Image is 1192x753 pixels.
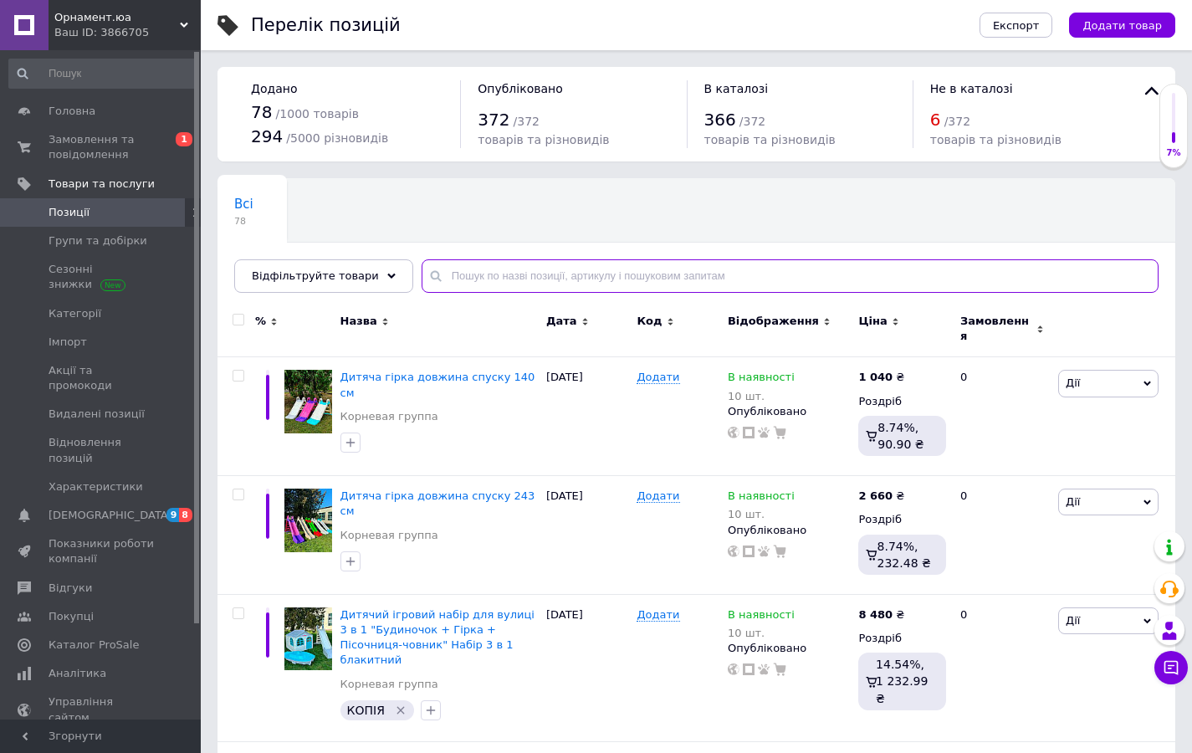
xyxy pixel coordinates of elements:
span: Код [637,314,662,329]
span: Дії [1066,614,1080,627]
span: Позиції [49,205,90,220]
div: Роздріб [858,394,946,409]
div: 7% [1160,147,1187,159]
input: Пошук [8,59,197,89]
b: 1 040 [858,371,893,383]
a: Дитяча гірка довжина спуску 243 см [340,489,535,517]
div: Ваш ID: 3866705 [54,25,201,40]
span: 8.74%, 232.48 ₴ [877,540,931,570]
div: [DATE] [542,357,633,476]
a: Корневая группа [340,528,438,543]
img: Дитячий ігровий набір для вулиці 3 в 1 "Будиночок + Гірка + Пісочниця-човник" Набір 3 в 1 блакитний [284,607,332,670]
span: 78 [234,215,253,228]
span: Видалені позиції [49,407,145,422]
span: 294 [251,126,283,146]
span: Орнамент.юа [54,10,180,25]
span: Дії [1066,376,1080,389]
div: Роздріб [858,631,946,646]
span: Відгуки [49,581,92,596]
div: 10 шт. [728,390,795,402]
span: Назва [340,314,377,329]
span: товарів та різновидів [704,133,836,146]
div: ₴ [858,370,904,385]
span: Не в каталозі [930,82,1013,95]
span: товарів та різновидів [478,133,609,146]
span: Групи та добірки [49,233,147,248]
div: Роздріб [858,512,946,527]
span: Категорії [49,306,101,321]
span: Експорт [993,19,1040,32]
a: Дитяча гірка довжина спуску 140 см [340,371,535,398]
span: / 372 [514,115,540,128]
span: 9 [166,508,180,522]
a: Дитячий ігровий набір для вулиці 3 в 1 "Будиночок + Гірка + Пісочниця-човник" Набір 3 в 1 блакитний [340,608,535,667]
span: товарів та різновидів [930,133,1062,146]
span: Додати [637,371,679,384]
span: Сезонні знижки [49,262,155,292]
span: Замовлення [960,314,1032,344]
span: Каталог ProSale [49,638,139,653]
div: 0 [950,594,1054,741]
img: Дитяча гірка довжина спуску 140 см [284,370,332,433]
a: Корневая группа [340,409,438,424]
span: Замовлення та повідомлення [49,132,155,162]
svg: Видалити мітку [394,704,407,717]
b: 2 660 [858,489,893,502]
button: Додати товар [1069,13,1175,38]
span: [DEMOGRAPHIC_DATA] [49,508,172,523]
img: Дитяча гірка довжина спуску 243 см [284,489,332,551]
span: Імпорт [49,335,87,350]
span: Додати товар [1082,19,1162,32]
div: 10 шт. [728,508,795,520]
span: Управління сайтом [49,694,155,725]
span: Покупці [49,609,94,624]
span: % [255,314,266,329]
div: Опубліковано [728,523,850,538]
div: Перелік позицій [251,17,401,34]
button: Чат з покупцем [1154,651,1188,684]
span: 372 [478,110,509,130]
div: [DATE] [542,476,633,595]
span: Опубліковано [478,82,563,95]
span: Головна [49,104,95,119]
span: / 1000 товарів [276,107,359,120]
span: Відображення [728,314,819,329]
a: Корневая группа [340,677,438,692]
span: Акції та промокоди [49,363,155,393]
span: 366 [704,110,736,130]
div: Опубліковано [728,404,850,419]
span: 6 [930,110,941,130]
div: ₴ [858,489,904,504]
span: В наявності [728,608,795,626]
span: 14.54%, 1 232.99 ₴ [876,658,928,704]
div: Опубліковано [728,641,850,656]
span: КОПІЯ [347,704,385,717]
span: Ціна [858,314,887,329]
div: 10 шт. [728,627,795,639]
span: Аналітика [49,666,106,681]
div: 0 [950,357,1054,476]
span: В наявності [728,489,795,507]
div: 0 [950,476,1054,595]
span: Додати [637,489,679,503]
span: Товари та послуги [49,177,155,192]
span: 8 [179,508,192,522]
span: / 5000 різновидів [286,131,388,145]
span: В каталозі [704,82,769,95]
span: Дії [1066,495,1080,508]
span: Всі [234,197,253,212]
input: Пошук по назві позиції, артикулу і пошуковим запитам [422,259,1159,293]
button: Експорт [980,13,1053,38]
span: Показники роботи компанії [49,536,155,566]
span: Відфільтруйте товари [252,269,379,282]
span: 1 [176,132,192,146]
span: Додано [251,82,297,95]
span: Відновлення позицій [49,435,155,465]
span: / 372 [944,115,970,128]
span: 78 [251,102,272,122]
span: Характеристики [49,479,143,494]
span: Додати [637,608,679,622]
